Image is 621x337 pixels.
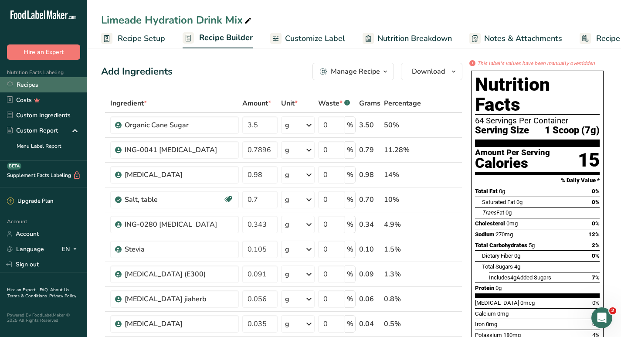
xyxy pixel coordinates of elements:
[125,120,234,130] div: Organic Cane Sugar
[270,29,345,48] a: Customize Label
[359,120,380,130] div: 3.50
[331,66,380,77] div: Manage Recipe
[7,163,21,170] div: BETA
[285,244,289,255] div: g
[7,126,58,135] div: Custom Report
[285,319,289,329] div: g
[125,319,234,329] div: [MEDICAL_DATA]
[475,310,496,317] span: Calcium
[588,231,600,238] span: 12%
[183,28,253,49] a: Recipe Builder
[7,44,80,60] button: Hire an Expert
[125,194,223,205] div: Salt, table
[578,149,600,172] div: 15
[545,125,600,136] span: 1 Scoop (7g)
[7,287,38,293] a: Hire an Expert .
[384,244,421,255] div: 1.5%
[359,319,380,329] div: 0.04
[384,194,421,205] div: 10%
[125,170,234,180] div: [MEDICAL_DATA]
[591,307,612,328] iframe: Intercom live chat
[377,33,452,44] span: Nutrition Breakdown
[475,285,494,291] span: Protein
[118,33,165,44] span: Recipe Setup
[520,300,535,306] span: 0mcg
[101,65,173,79] div: Add Ingredients
[401,63,462,80] button: Download
[285,269,289,279] div: g
[318,98,350,109] div: Waste
[101,12,253,28] div: Limeade Hydration Drink Mix
[412,66,445,77] span: Download
[285,33,345,44] span: Customize Label
[359,194,380,205] div: 0.70
[475,125,529,136] span: Serving Size
[495,285,502,291] span: 0g
[384,294,421,304] div: 0.8%
[489,274,551,281] span: Includes Added Sugars
[285,170,289,180] div: g
[529,242,535,248] span: 5g
[285,194,289,205] div: g
[359,244,380,255] div: 0.10
[506,220,518,227] span: 0mg
[125,145,234,155] div: ING-0041 [MEDICAL_DATA]
[285,219,289,230] div: g
[514,263,520,270] span: 4g
[499,188,505,194] span: 0g
[475,220,505,227] span: Cholesterol
[477,59,595,67] i: This label's values have been manually overridden
[125,219,234,230] div: ING-0280 [MEDICAL_DATA]
[359,269,380,279] div: 0.09
[475,231,494,238] span: Sodium
[475,242,527,248] span: Total Carbohydrates
[516,199,523,205] span: 0g
[125,294,234,304] div: [MEDICAL_DATA] jiaherb
[363,29,452,48] a: Nutrition Breakdown
[497,310,509,317] span: 0mg
[7,287,69,299] a: About Us .
[384,145,421,155] div: 11.28%
[592,242,600,248] span: 2%
[592,199,600,205] span: 0%
[384,98,421,109] span: Percentage
[7,242,44,257] a: Language
[359,294,380,304] div: 0.06
[592,274,600,281] span: 7%
[495,231,513,238] span: 270mg
[482,199,515,205] span: Saturated Fat
[101,29,165,48] a: Recipe Setup
[486,321,497,327] span: 0mg
[506,209,512,216] span: 0g
[475,321,485,327] span: Iron
[7,293,49,299] a: Terms & Conditions .
[475,75,600,115] h1: Nutrition Facts
[384,120,421,130] div: 50%
[475,188,498,194] span: Total Fat
[40,287,50,293] a: FAQ .
[384,269,421,279] div: 1.3%
[359,219,380,230] div: 0.34
[7,313,80,323] div: Powered By FoodLabelMaker © 2025 All Rights Reserved
[482,209,504,216] span: Fat
[592,188,600,194] span: 0%
[125,269,234,279] div: [MEDICAL_DATA] (E300)
[285,294,289,304] div: g
[482,209,496,216] i: Trans
[592,252,600,259] span: 0%
[475,157,550,170] div: Calories
[359,170,380,180] div: 0.98
[359,98,380,109] span: Grams
[469,29,562,48] a: Notes & Attachments
[285,145,289,155] div: g
[285,120,289,130] div: g
[592,300,600,306] span: 0%
[49,293,76,299] a: Privacy Policy
[484,33,562,44] span: Notes & Attachments
[475,300,519,306] span: [MEDICAL_DATA]
[384,219,421,230] div: 4.9%
[592,220,600,227] span: 0%
[384,170,421,180] div: 14%
[242,98,271,109] span: Amount
[62,244,80,255] div: EN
